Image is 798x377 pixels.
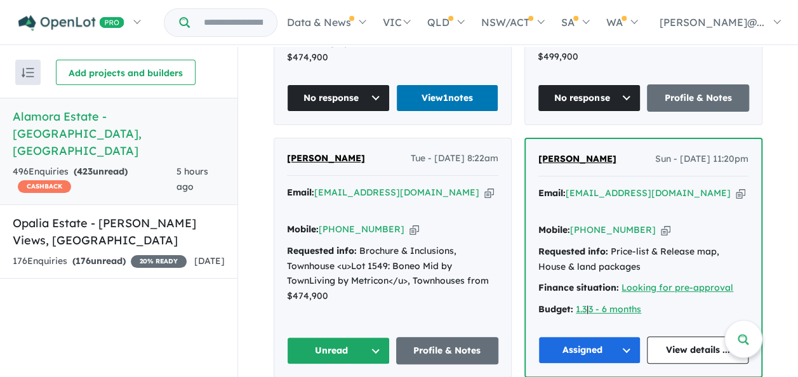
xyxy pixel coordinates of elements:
a: [EMAIL_ADDRESS][DOMAIN_NAME] [566,187,731,199]
h5: Opalia Estate - [PERSON_NAME] Views , [GEOGRAPHIC_DATA] [13,215,225,249]
span: [PERSON_NAME]@... [660,16,764,29]
strong: Mobile: [538,224,570,235]
img: sort.svg [22,68,34,77]
img: Openlot PRO Logo White [18,15,124,31]
button: No response [538,84,641,112]
strong: Email: [538,187,566,199]
button: Copy [484,186,494,199]
strong: ( unread) [72,255,126,267]
div: 176 Enquir ies [13,254,187,269]
button: Assigned [538,336,641,364]
button: Copy [661,223,670,237]
strong: Finance situation: [538,282,619,293]
a: Profile & Notes [647,84,750,112]
button: Copy [736,187,745,200]
button: No response [287,84,390,112]
a: [PERSON_NAME] [538,152,616,167]
strong: ( unread) [74,166,128,177]
h5: Alamora Estate - [GEOGRAPHIC_DATA] , [GEOGRAPHIC_DATA] [13,108,225,159]
a: [PHONE_NUMBER] [570,224,656,235]
span: 176 [76,255,91,267]
strong: Email: [287,187,314,198]
span: [PERSON_NAME] [538,153,616,164]
a: [PERSON_NAME] [287,151,365,166]
input: Try estate name, suburb, builder or developer [192,9,274,36]
a: [EMAIL_ADDRESS][DOMAIN_NAME] [314,187,479,198]
strong: Budget: [538,303,573,315]
div: 496 Enquir ies [13,164,176,195]
a: View details ... [647,336,749,364]
span: 5 hours ago [176,166,208,192]
a: Looking for pre-approval [622,282,733,293]
a: View1notes [396,84,499,112]
strong: Requested info: [538,246,608,257]
span: [PERSON_NAME] [287,152,365,164]
span: 423 [77,166,93,177]
span: CASHBACK [18,180,71,193]
strong: Mobile: [287,223,319,235]
button: Unread [287,337,390,364]
div: | [538,302,748,317]
button: Add projects and builders [56,60,196,85]
span: [DATE] [194,255,225,267]
div: Brochure & Inclusions, Townhouse <u>Lot 1549: Boneo Mid by TownLiving by Metricon</u>, Townhouses... [287,244,498,304]
a: [PHONE_NUMBER] [319,223,404,235]
div: Price-list & Release map, House & land packages [538,244,748,275]
a: 3 - 6 months [589,303,641,315]
strong: Requested info: [287,245,357,256]
a: 1.3 [576,303,587,315]
span: Tue - [DATE] 8:22am [411,151,498,166]
a: Profile & Notes [396,337,499,364]
button: Copy [409,223,419,236]
span: 20 % READY [131,255,187,268]
span: Sun - [DATE] 11:20pm [655,152,748,167]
